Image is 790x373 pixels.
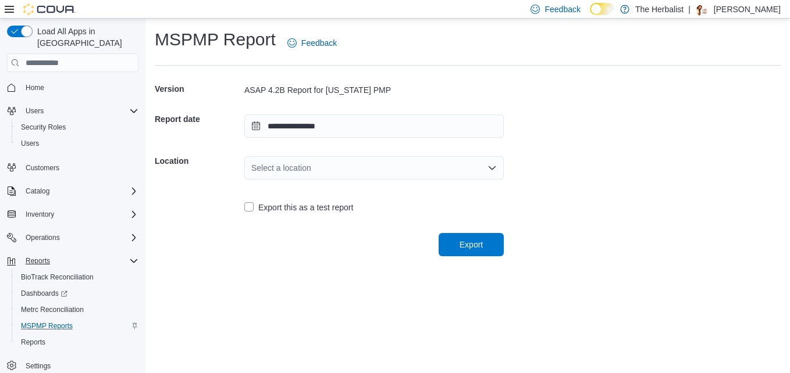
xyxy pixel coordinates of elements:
[2,159,143,175] button: Customers
[21,358,138,373] span: Settings
[635,2,684,16] p: The Herbalist
[590,3,614,15] input: Dark Mode
[21,207,138,221] span: Inventory
[21,80,138,95] span: Home
[21,231,65,245] button: Operations
[16,120,138,134] span: Security Roles
[155,28,276,51] h1: MSPMP Report
[2,229,143,246] button: Operations
[21,305,84,314] span: Metrc Reconciliation
[21,254,138,268] span: Reports
[16,270,138,284] span: BioTrack Reconciliation
[26,186,49,196] span: Catalog
[2,206,143,223] button: Inventory
[16,286,72,300] a: Dashboards
[439,233,504,256] button: Export
[16,120,70,134] a: Security Roles
[244,200,353,214] label: Export this as a test report
[23,3,76,15] img: Cova
[16,335,50,349] a: Reports
[21,359,55,373] a: Settings
[301,37,337,49] span: Feedback
[16,319,138,333] span: MSPMP Reports
[2,103,143,119] button: Users
[21,139,39,148] span: Users
[487,163,497,173] button: Open list of options
[21,231,138,245] span: Operations
[21,338,45,347] span: Reports
[33,26,138,49] span: Load All Apps in [GEOGRAPHIC_DATA]
[21,160,138,174] span: Customers
[2,183,143,199] button: Catalog
[2,79,143,96] button: Home
[21,289,67,298] span: Dashboards
[21,161,64,175] a: Customers
[244,114,504,138] input: Press the down key to open a popover containing a calendar.
[21,272,94,282] span: BioTrack Reconciliation
[26,210,54,219] span: Inventory
[688,2,691,16] p: |
[26,361,51,371] span: Settings
[16,335,138,349] span: Reports
[26,83,44,92] span: Home
[12,135,143,152] button: Users
[21,184,54,198] button: Catalog
[16,137,138,150] span: Users
[12,269,143,285] button: BioTrack Reconciliation
[16,286,138,300] span: Dashboards
[460,239,483,250] span: Export
[251,161,252,175] input: Accessible screen reader label
[244,84,504,96] div: ASAP 4.2B Report for [US_STATE] PMP
[26,163,59,173] span: Customers
[2,253,143,269] button: Reports
[26,106,44,116] span: Users
[21,81,49,95] a: Home
[16,303,88,317] a: Metrc Reconciliation
[21,104,48,118] button: Users
[21,254,55,268] button: Reports
[545,3,580,15] span: Feedback
[714,2,781,16] p: [PERSON_NAME]
[155,149,242,173] h5: Location
[16,270,98,284] a: BioTrack Reconciliation
[12,334,143,350] button: Reports
[283,31,341,55] a: Feedback
[21,184,138,198] span: Catalog
[155,77,242,101] h5: Version
[16,319,77,333] a: MSPMP Reports
[12,285,143,302] a: Dashboards
[12,119,143,135] button: Security Roles
[21,123,66,132] span: Security Roles
[16,303,138,317] span: Metrc Reconciliation
[26,256,50,266] span: Reports
[21,321,73,331] span: MSPMP Reports
[21,207,59,221] button: Inventory
[155,107,242,131] h5: Report date
[26,233,60,242] span: Operations
[21,104,138,118] span: Users
[695,2,709,16] div: Mayra Robinson
[12,302,143,318] button: Metrc Reconciliation
[16,137,44,150] a: Users
[12,318,143,334] button: MSPMP Reports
